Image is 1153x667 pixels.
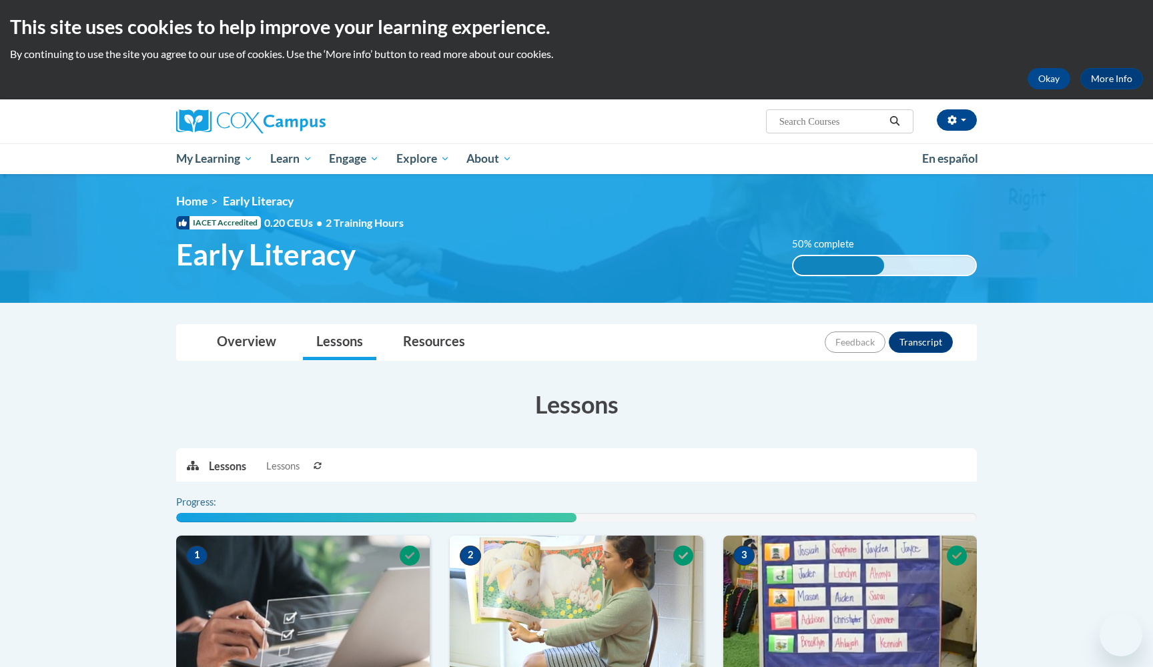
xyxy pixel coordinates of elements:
[176,495,253,510] label: Progress:
[270,151,312,167] span: Learn
[320,143,388,174] a: Engage
[176,216,261,229] span: IACET Accredited
[885,113,905,129] button: Search
[388,143,458,174] a: Explore
[458,143,521,174] a: About
[176,194,208,208] a: Home
[186,546,208,566] span: 1
[396,151,450,167] span: Explore
[329,151,379,167] span: Engage
[223,194,294,208] span: Early Literacy
[204,325,290,360] a: Overview
[922,151,978,165] span: En español
[303,325,376,360] a: Lessons
[793,256,885,275] div: 50% complete
[176,237,356,272] span: Early Literacy
[176,109,430,133] a: Cox Campus
[937,109,977,131] button: Account Settings
[266,459,300,474] span: Lessons
[156,143,997,174] div: Main menu
[176,151,253,167] span: My Learning
[262,143,321,174] a: Learn
[913,145,987,173] a: En español
[316,216,322,229] span: •
[792,237,869,251] label: 50% complete
[825,331,885,353] button: Feedback
[460,546,481,566] span: 2
[176,388,977,421] h3: Lessons
[889,331,953,353] button: Transcript
[466,151,512,167] span: About
[176,109,326,133] img: Cox Campus
[10,13,1143,40] h2: This site uses cookies to help improve your learning experience.
[1080,68,1143,89] a: More Info
[733,546,755,566] span: 3
[10,47,1143,61] p: By continuing to use the site you agree to our use of cookies. Use the ‘More info’ button to read...
[264,215,326,230] span: 0.20 CEUs
[326,216,404,229] span: 2 Training Hours
[390,325,478,360] a: Resources
[778,113,885,129] input: Search Courses
[209,459,246,474] p: Lessons
[1028,68,1070,89] button: Okay
[167,143,262,174] a: My Learning
[1100,614,1142,656] iframe: Button to launch messaging window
